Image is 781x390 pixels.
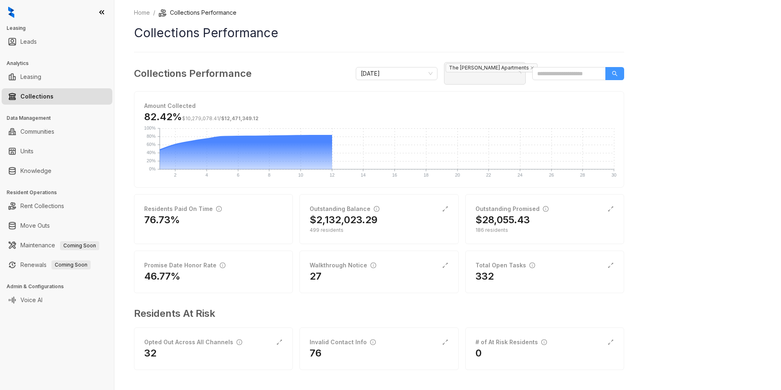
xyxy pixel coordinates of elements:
[2,88,112,105] li: Collections
[541,339,547,345] span: info-circle
[2,123,112,140] li: Communities
[174,173,176,177] text: 2
[310,338,376,347] div: Invalid Contact Info
[153,8,155,17] li: /
[2,257,112,273] li: Renewals
[310,213,377,226] h2: $2,132,023.29
[607,262,614,269] span: expand-alt
[182,115,219,121] span: $10,279,078.41
[424,173,428,177] text: 18
[549,173,554,177] text: 26
[475,204,549,213] div: Outstanding Promised
[144,261,225,270] div: Promise Date Honor Rate
[20,88,54,105] a: Collections
[20,198,64,214] a: Rent Collections
[2,34,112,50] li: Leads
[7,60,114,67] h3: Analytics
[310,226,448,234] div: 499 residents
[580,173,585,177] text: 28
[276,339,283,345] span: expand-alt
[7,189,114,196] h3: Resident Operations
[475,226,614,234] div: 186 residents
[392,173,397,177] text: 16
[455,173,460,177] text: 20
[221,115,259,121] span: $12,471,349.12
[132,8,152,17] a: Home
[475,261,535,270] div: Total Open Tasks
[2,163,112,179] li: Knowledge
[8,7,14,18] img: logo
[220,262,225,268] span: info-circle
[149,166,156,171] text: 0%
[2,292,112,308] li: Voice AI
[144,270,181,283] h2: 46.77%
[182,115,259,121] span: /
[374,206,379,212] span: info-circle
[158,8,237,17] li: Collections Performance
[442,262,449,269] span: expand-alt
[518,173,522,177] text: 24
[330,173,335,177] text: 12
[298,173,303,177] text: 10
[475,213,530,226] h2: $28,055.43
[237,339,242,345] span: info-circle
[147,142,156,147] text: 60%
[134,306,618,321] h3: Residents At Risk
[51,260,91,269] span: Coming Soon
[607,339,614,345] span: expand-alt
[144,126,156,130] text: 100%
[530,66,534,70] span: close
[442,206,449,212] span: expand-alt
[20,34,37,50] a: Leads
[310,270,321,283] h2: 27
[310,204,379,213] div: Outstanding Balance
[144,213,180,226] h2: 76.73%
[370,339,376,345] span: info-circle
[310,261,376,270] div: Walkthrough Notice
[2,143,112,159] li: Units
[144,204,222,213] div: Residents Paid On Time
[543,206,549,212] span: info-circle
[144,102,196,109] strong: Amount Collected
[20,163,51,179] a: Knowledge
[446,63,538,72] span: The [PERSON_NAME] Apartments
[268,173,270,177] text: 8
[20,292,42,308] a: Voice AI
[486,173,491,177] text: 22
[20,257,91,273] a: RenewalsComing Soon
[134,24,624,42] h1: Collections Performance
[7,114,114,122] h3: Data Management
[7,283,114,290] h3: Admin & Configurations
[516,71,521,76] span: loading
[144,110,259,123] h3: 82.42%
[60,241,99,250] span: Coming Soon
[147,158,156,163] text: 20%
[144,347,156,360] h2: 32
[475,270,494,283] h2: 332
[144,338,242,347] div: Opted Out Across All Channels
[370,262,376,268] span: info-circle
[529,262,535,268] span: info-circle
[442,339,449,345] span: expand-alt
[147,150,156,155] text: 40%
[611,173,616,177] text: 30
[20,69,41,85] a: Leasing
[205,173,208,177] text: 4
[134,66,252,81] h3: Collections Performance
[612,71,618,76] span: search
[2,198,112,214] li: Rent Collections
[20,143,33,159] a: Units
[216,206,222,212] span: info-circle
[237,173,239,177] text: 6
[20,123,54,140] a: Communities
[20,217,50,234] a: Move Outs
[361,67,433,80] span: September 2025
[475,347,482,360] h2: 0
[147,134,156,139] text: 80%
[7,25,114,32] h3: Leasing
[475,338,547,347] div: # of At Risk Residents
[310,347,321,360] h2: 76
[361,173,366,177] text: 14
[2,69,112,85] li: Leasing
[2,217,112,234] li: Move Outs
